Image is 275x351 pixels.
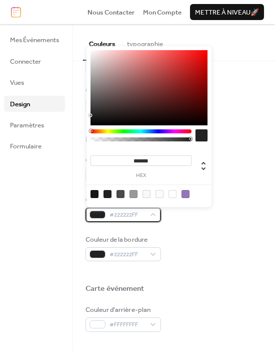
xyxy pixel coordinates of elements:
div: rgb(153, 153, 153) [129,190,137,198]
a: Mes Événements [4,32,65,48]
span: #FFFFFFFF [109,320,145,330]
span: Formulaire [10,141,41,151]
div: rgb(248, 248, 248) [142,190,150,198]
div: Couleur d'arrière-plan [85,155,159,165]
button: typographie [121,24,169,59]
div: Couleur d'événement par défaut [85,85,179,95]
span: Mon Compte [143,8,181,18]
div: rgb(74, 74, 74) [116,190,124,198]
div: rgb(251, 251, 251) [155,190,163,198]
img: logo [11,7,21,18]
div: Couleur du texte [85,195,159,205]
div: Carte événement [85,284,144,294]
span: Vues [10,78,24,88]
label: hex [90,173,191,179]
div: rgb(255, 255, 255) [168,190,176,198]
a: Nous Contacter [87,7,134,17]
span: Design [10,99,30,109]
span: Paramètres [10,120,44,130]
div: Couleur de la bordure [85,235,159,245]
button: Couleurs [83,24,121,60]
a: Design [4,96,65,112]
a: Connecter [4,53,65,69]
div: rgb(147, 119, 185) [181,190,189,198]
span: Nous Contacter [87,8,134,18]
span: Connecter [10,57,41,67]
span: Mes Événements [10,35,59,45]
span: #222222FF [109,250,145,260]
div: rgb(22, 22, 22) [90,190,98,198]
span: #222222FF [109,210,145,220]
a: Paramètres [4,117,65,133]
div: rgb(34, 34, 34) [103,190,111,198]
a: Mon Compte [143,7,181,17]
button: Mettre à niveau🚀 [190,4,264,20]
a: Vues [4,74,65,90]
div: En-tête [85,135,112,145]
div: Couleur d'arrière-plan [85,305,159,315]
span: Mettre à niveau 🚀 [195,8,259,18]
a: Formulaire [4,138,65,154]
